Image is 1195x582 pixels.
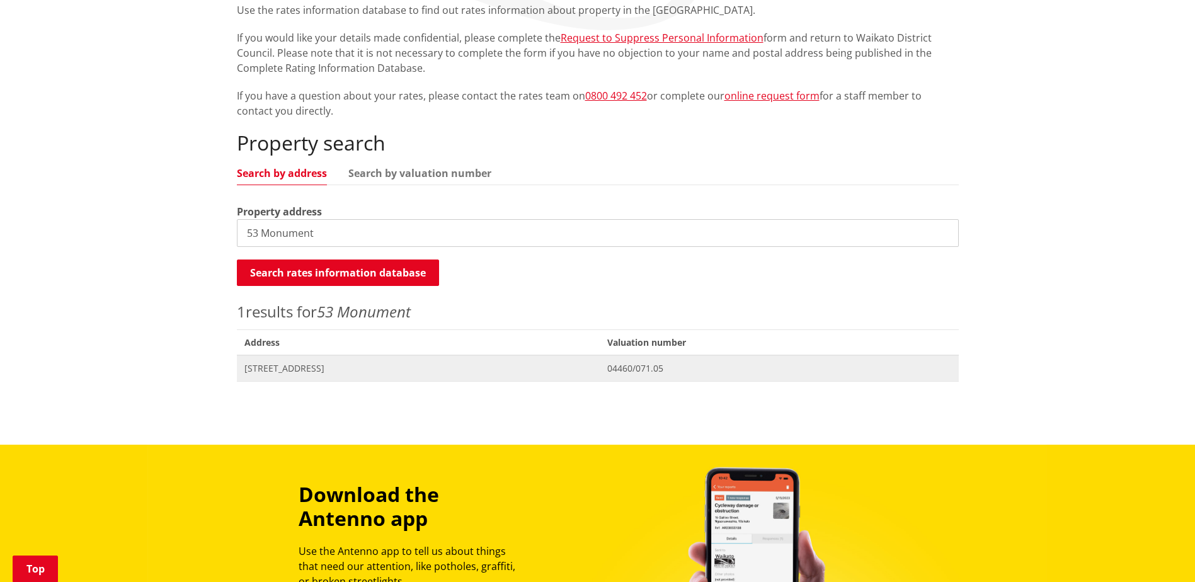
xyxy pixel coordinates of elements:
span: Address [237,329,600,355]
a: 0800 492 452 [585,89,647,103]
h2: Property search [237,131,959,155]
span: Valuation number [600,329,958,355]
a: online request form [724,89,820,103]
span: 04460/071.05 [607,362,951,375]
a: Search by valuation number [348,168,491,178]
a: Search by address [237,168,327,178]
span: [STREET_ADDRESS] [244,362,593,375]
iframe: Messenger Launcher [1137,529,1182,574]
p: Use the rates information database to find out rates information about property in the [GEOGRAPHI... [237,3,959,18]
span: 1 [237,301,246,322]
p: results for [237,300,959,323]
input: e.g. Duke Street NGARUAWAHIA [237,219,959,247]
a: Request to Suppress Personal Information [561,31,763,45]
em: 53 Monument [317,301,411,322]
label: Property address [237,204,322,219]
h3: Download the Antenno app [299,482,527,531]
button: Search rates information database [237,260,439,286]
p: If you would like your details made confidential, please complete the form and return to Waikato ... [237,30,959,76]
a: Top [13,556,58,582]
p: If you have a question about your rates, please contact the rates team on or complete our for a s... [237,88,959,118]
a: [STREET_ADDRESS] 04460/071.05 [237,355,959,381]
